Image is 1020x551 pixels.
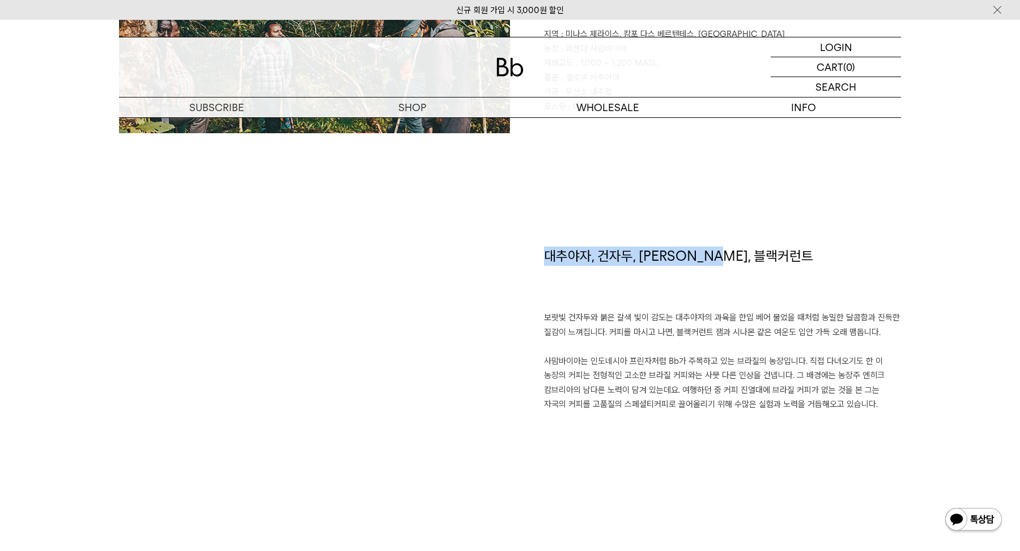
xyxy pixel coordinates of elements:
img: 카카오톡 채널 1:1 채팅 버튼 [944,507,1003,534]
p: (0) [843,57,855,77]
p: CART [817,57,843,77]
p: 보랏빛 건자두와 붉은 갈색 빛이 감도는 대추야자의 과육을 한입 베어 물었을 때처럼 농밀한 달콤함과 진득한 질감이 느껴집니다. 커피를 마시고 나면, 블랙커런트 잼과 시나몬 같은... [544,311,901,412]
p: LOGIN [820,37,852,57]
h1: 대추야자, 건자두, [PERSON_NAME], 블랙커런트 [544,247,901,311]
img: 로고 [496,58,524,77]
a: CART (0) [771,57,901,77]
p: INFO [705,98,901,117]
p: WHOLESALE [510,98,705,117]
p: SEARCH [815,77,856,97]
a: 신규 회원 가입 시 3,000원 할인 [456,5,564,15]
a: SUBSCRIBE [119,98,314,117]
a: SHOP [314,98,510,117]
a: LOGIN [771,37,901,57]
